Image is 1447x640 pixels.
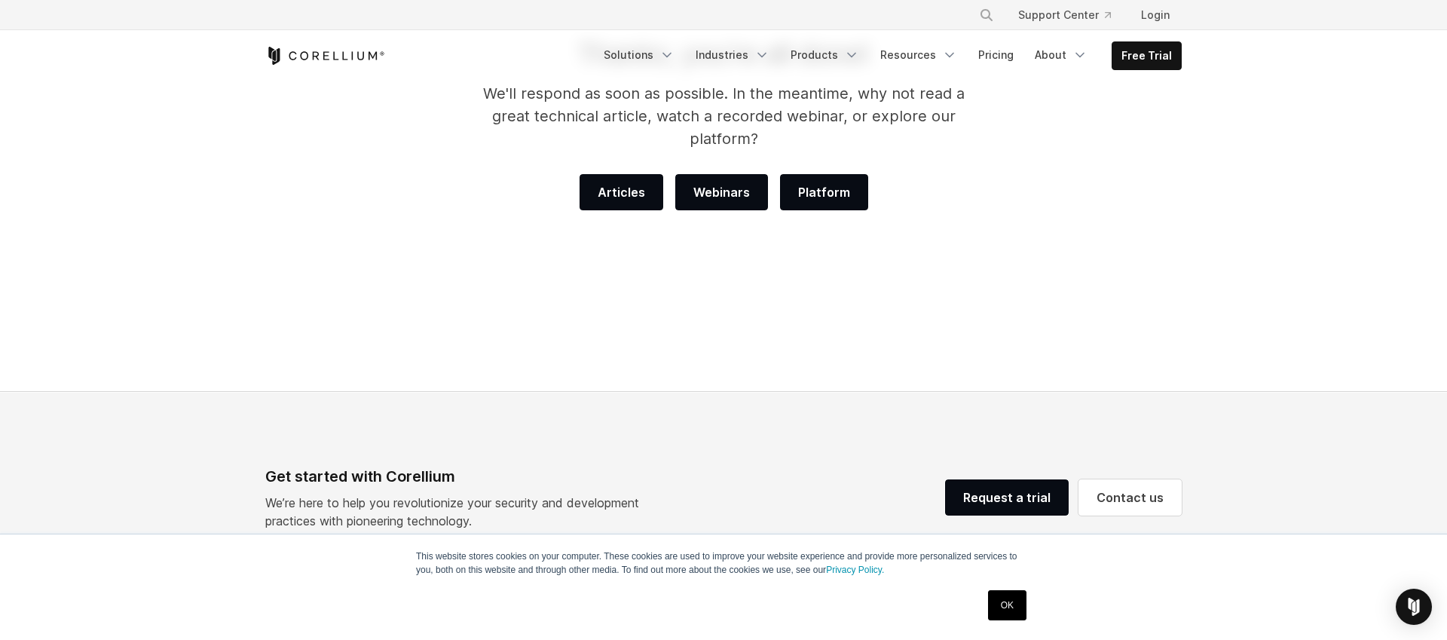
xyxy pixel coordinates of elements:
[798,183,850,201] span: Platform
[826,565,884,575] a: Privacy Policy.
[265,494,651,530] p: We’re here to help you revolutionize your security and development practices with pioneering tech...
[416,550,1031,577] p: This website stores cookies on your computer. These cookies are used to improve your website expe...
[265,465,651,488] div: Get started with Corellium
[693,183,750,201] span: Webinars
[871,41,966,69] a: Resources
[988,590,1026,620] a: OK
[961,2,1182,29] div: Navigation Menu
[1129,2,1182,29] a: Login
[1078,479,1182,516] a: Contact us
[598,183,645,201] span: Articles
[265,47,385,65] a: Corellium Home
[580,174,663,210] a: Articles
[782,41,868,69] a: Products
[780,174,868,210] a: Platform
[969,41,1023,69] a: Pricing
[595,41,684,69] a: Solutions
[973,2,1000,29] button: Search
[1006,2,1123,29] a: Support Center
[687,41,779,69] a: Industries
[1112,42,1181,69] a: Free Trial
[1026,41,1097,69] a: About
[675,174,768,210] a: Webinars
[595,41,1182,70] div: Navigation Menu
[1396,589,1432,625] div: Open Intercom Messenger
[463,82,985,150] p: We'll respond as soon as possible. In the meantime, why not read a great technical article, watch...
[945,479,1069,516] a: Request a trial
